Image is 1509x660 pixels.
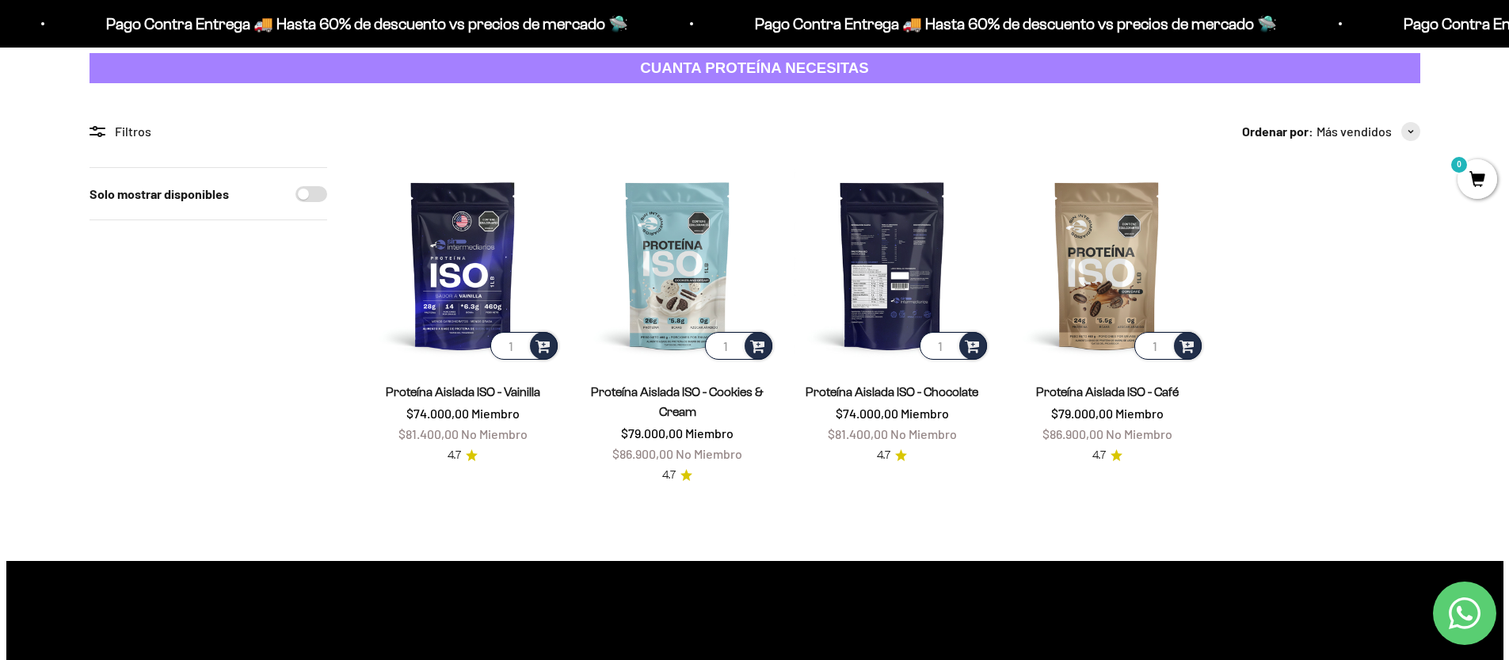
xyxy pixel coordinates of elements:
span: Miembro [1115,406,1164,421]
a: 4.74.7 de 5.0 estrellas [448,447,478,464]
span: $81.400,00 [398,426,459,441]
span: Miembro [685,425,734,441]
span: Miembro [901,406,949,421]
p: Pago Contra Entrega 🚚 Hasta 60% de descuento vs precios de mercado 🛸 [755,11,1277,36]
p: Pago Contra Entrega 🚚 Hasta 60% de descuento vs precios de mercado 🛸 [106,11,628,36]
span: No Miembro [676,446,742,461]
button: Más vendidos [1317,121,1420,142]
span: 4.7 [877,447,890,464]
span: $74.000,00 [836,406,898,421]
mark: 0 [1450,155,1469,174]
span: $81.400,00 [828,426,888,441]
span: No Miembro [461,426,528,441]
span: 4.7 [662,467,676,484]
strong: CUANTA PROTEÍNA NECESITAS [640,59,869,76]
a: 4.74.7 de 5.0 estrellas [877,447,907,464]
a: 0 [1458,172,1497,189]
a: Proteína Aislada ISO - Vainilla [386,385,540,399]
a: CUANTA PROTEÍNA NECESITAS [90,53,1420,84]
a: Proteína Aislada ISO - Chocolate [806,385,978,399]
span: $74.000,00 [406,406,469,421]
span: 4.7 [1092,447,1106,464]
a: Proteína Aislada ISO - Café [1036,385,1179,399]
span: No Miembro [890,426,957,441]
a: 4.74.7 de 5.0 estrellas [662,467,692,484]
span: $79.000,00 [621,425,683,441]
span: $86.900,00 [1042,426,1103,441]
label: Solo mostrar disponibles [90,184,229,204]
img: Proteína Aislada ISO - Chocolate [795,167,990,363]
div: Filtros [90,121,327,142]
span: 4.7 [448,447,461,464]
span: No Miembro [1106,426,1172,441]
span: $86.900,00 [612,446,673,461]
span: $79.000,00 [1051,406,1113,421]
a: 4.74.7 de 5.0 estrellas [1092,447,1122,464]
span: Más vendidos [1317,121,1392,142]
span: Ordenar por: [1242,121,1313,142]
span: Miembro [471,406,520,421]
a: Proteína Aislada ISO - Cookies & Cream [591,385,764,418]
